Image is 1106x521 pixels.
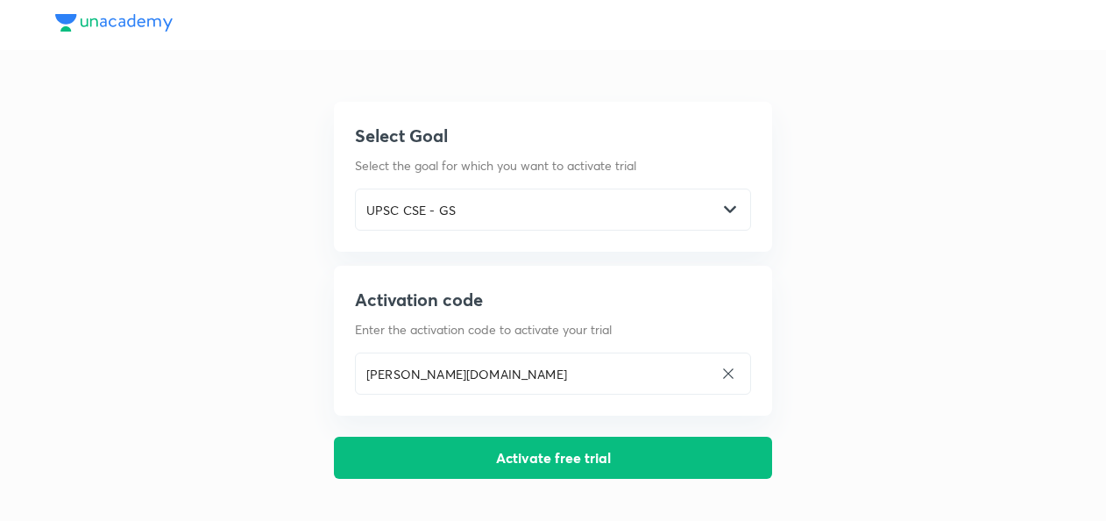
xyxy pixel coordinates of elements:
img: Unacademy [55,14,173,32]
h5: Select Goal [355,123,751,149]
a: Unacademy [55,14,173,36]
h5: Activation code [355,287,751,313]
button: Activate free trial [334,437,772,479]
p: Enter the activation code to activate your trial [355,320,751,339]
img: - [724,203,736,216]
input: Select goal [356,192,717,228]
p: Select the goal for which you want to activate trial [355,156,751,175]
input: Enter activation code [356,356,713,392]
